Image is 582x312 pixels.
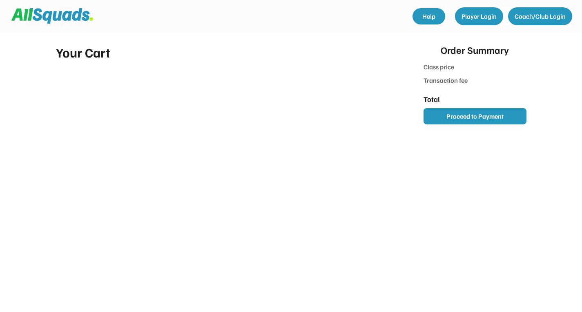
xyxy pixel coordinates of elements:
button: Proceed to Payment [424,108,526,124]
div: Order Summary [441,42,509,57]
button: Player Login [455,7,503,25]
div: Total [424,94,469,105]
button: Coach/Club Login [508,7,572,25]
div: Transaction fee [424,75,469,85]
a: Help [413,8,445,24]
div: Your Cart [56,42,394,62]
img: Squad%20Logo.svg [11,8,93,24]
div: Class price [424,62,469,73]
